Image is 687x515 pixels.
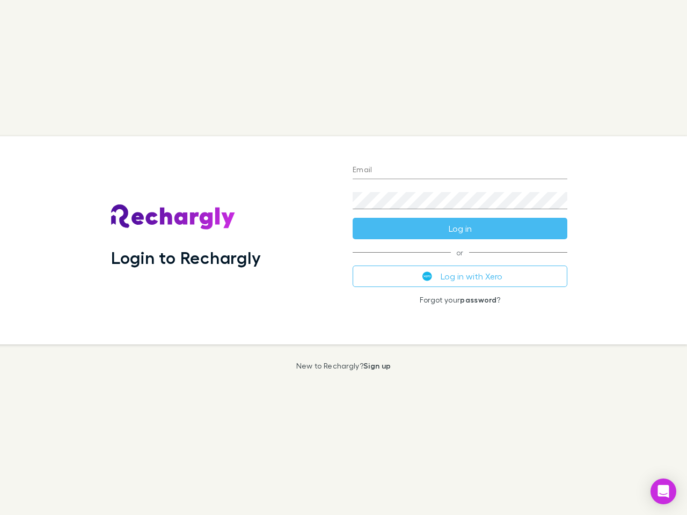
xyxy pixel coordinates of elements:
button: Log in [353,218,567,239]
img: Rechargly's Logo [111,204,236,230]
span: or [353,252,567,253]
p: New to Rechargly? [296,362,391,370]
img: Xero's logo [422,271,432,281]
div: Open Intercom Messenger [651,479,676,504]
h1: Login to Rechargly [111,247,261,268]
a: password [460,295,496,304]
p: Forgot your ? [353,296,567,304]
button: Log in with Xero [353,266,567,287]
a: Sign up [363,361,391,370]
